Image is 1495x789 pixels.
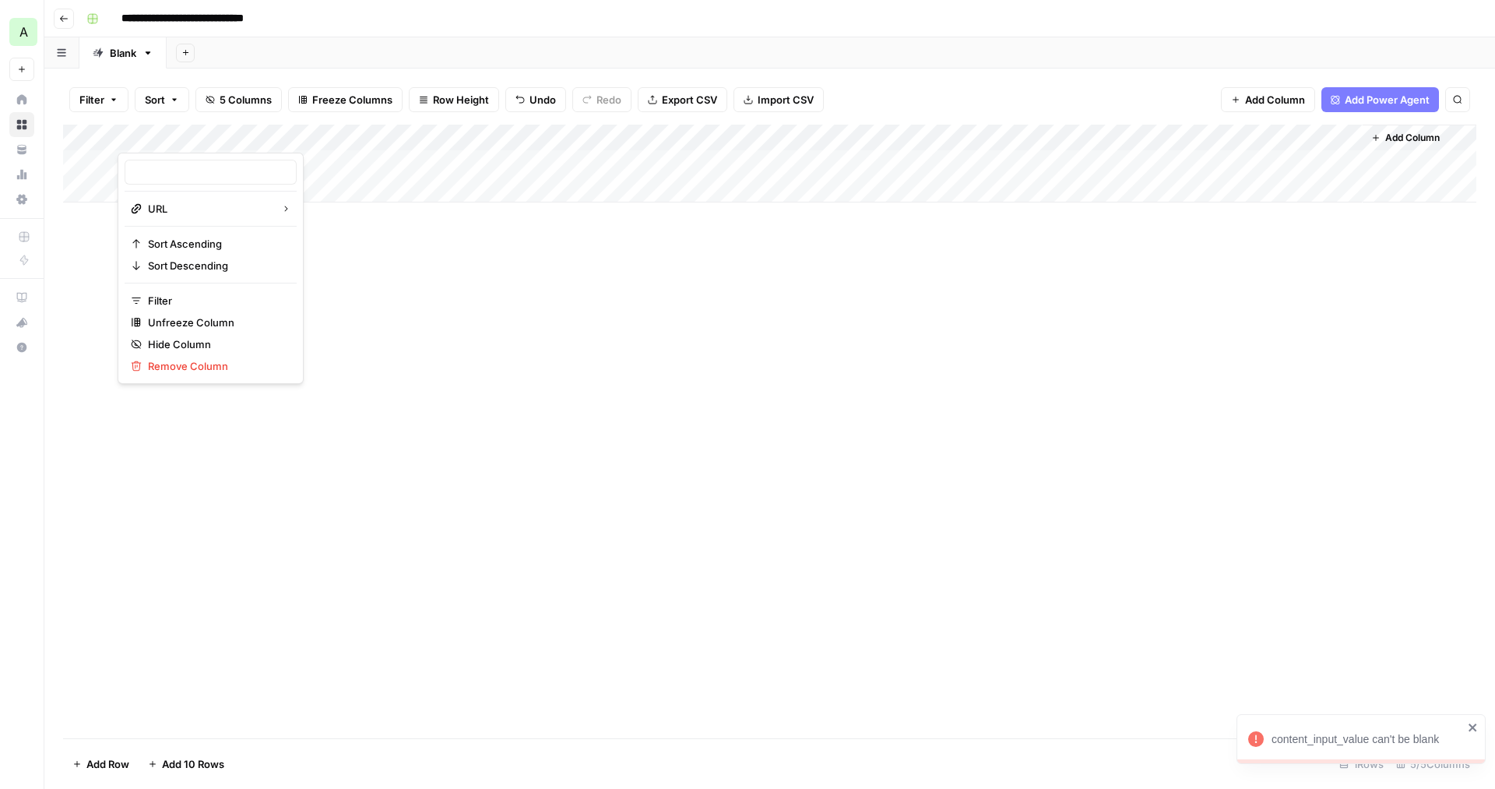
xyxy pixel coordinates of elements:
[733,87,824,112] button: Import CSV
[148,258,284,273] span: Sort Descending
[529,92,556,107] span: Undo
[9,335,34,360] button: Help + Support
[505,87,566,112] button: Undo
[596,92,621,107] span: Redo
[572,87,631,112] button: Redo
[433,92,489,107] span: Row Height
[758,92,814,107] span: Import CSV
[1321,87,1439,112] button: Add Power Agent
[1365,128,1446,148] button: Add Column
[148,315,284,330] span: Unfreeze Column
[195,87,282,112] button: 5 Columns
[86,756,129,772] span: Add Row
[162,756,224,772] span: Add 10 Rows
[148,336,284,352] span: Hide Column
[135,87,189,112] button: Sort
[9,137,34,162] a: Your Data
[1333,752,1390,777] div: 1 Rows
[9,87,34,112] a: Home
[1385,131,1440,145] span: Add Column
[1390,752,1476,777] div: 5/5 Columns
[63,752,139,777] button: Add Row
[638,87,727,112] button: Export CSV
[1468,721,1479,734] button: close
[312,92,392,107] span: Freeze Columns
[148,201,269,217] span: URL
[1272,731,1463,747] div: content_input_value can't be blank
[79,37,167,69] a: Blank
[288,87,403,112] button: Freeze Columns
[79,92,104,107] span: Filter
[1221,87,1315,112] button: Add Column
[9,187,34,212] a: Settings
[145,92,165,107] span: Sort
[148,293,284,308] span: Filter
[220,92,272,107] span: 5 Columns
[662,92,717,107] span: Export CSV
[110,45,136,61] div: Blank
[10,311,33,334] div: What's new?
[69,87,128,112] button: Filter
[139,752,234,777] button: Add 10 Rows
[1345,92,1430,107] span: Add Power Agent
[9,310,34,335] button: What's new?
[9,285,34,310] a: AirOps Academy
[19,23,28,41] span: A
[1245,92,1305,107] span: Add Column
[148,236,284,252] span: Sort Ascending
[9,12,34,51] button: Workspace: Advance Local
[409,87,499,112] button: Row Height
[9,112,34,137] a: Browse
[148,358,284,374] span: Remove Column
[9,162,34,187] a: Usage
